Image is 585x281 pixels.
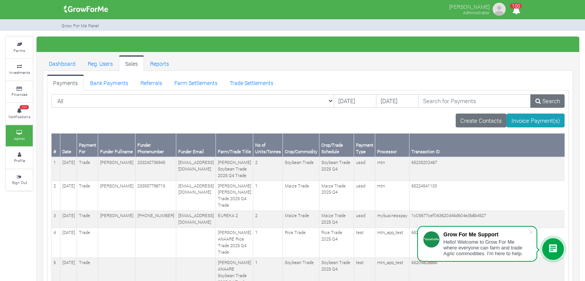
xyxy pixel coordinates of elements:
[77,181,98,211] td: Trade
[61,2,111,17] img: growforme image
[443,239,529,256] div: Hello! Welcome to Grow For Me where everyone can farm and trade Agric commodities. I'm here to help.
[354,157,375,181] td: ussd
[283,211,319,227] td: Maize Trade
[319,227,354,258] td: Rice Trade 2025 Q4
[6,37,33,58] a: Farms
[135,211,176,227] td: [PHONE_NUMBER]
[253,227,283,258] td: 1
[354,227,375,258] td: test
[9,70,30,75] small: Investments
[530,94,565,108] a: Search
[52,181,60,211] td: 2
[6,125,33,146] a: Admin
[77,134,98,157] th: Payment For
[6,59,33,80] a: Investments
[119,55,144,71] a: Sales
[134,75,168,90] a: Referrals
[506,114,565,127] a: Invoice Payment(s)
[334,94,376,108] input: DD/MM/YYYY
[98,211,135,227] td: [PERSON_NAME]
[168,75,224,90] a: Farm Settlements
[319,181,354,211] td: Maize Trade 2025 Q4
[283,157,319,181] td: Soybean Trade
[135,134,176,157] th: Funder Phonenumber
[283,227,319,258] td: Rice Trade
[443,231,529,238] div: Grow For Me Support
[375,211,409,227] td: mybusinesspay
[354,134,375,157] th: Payment Type
[12,180,27,185] small: Sign Out
[224,75,279,90] a: Trade Settlements
[253,211,283,227] td: 2
[77,157,98,181] td: Trade
[176,211,216,227] td: [EMAIL_ADDRESS][DOMAIN_NAME]
[216,211,253,227] td: EUREKA 2
[253,157,283,181] td: 2
[60,211,77,227] td: [DATE]
[376,94,419,108] input: DD/MM/YYYY
[52,157,60,181] td: 1
[43,55,82,71] a: Dashboard
[319,211,354,227] td: Maize Trade 2025 Q4
[319,134,354,157] th: Crop/Trade Schedule
[283,181,319,211] td: Maize Trade
[14,158,25,163] small: Profile
[216,227,253,258] td: [PERSON_NAME] ANAARE Rice Trade 2025 Q4 Trade
[283,134,319,157] th: Crop/Commodity
[60,227,77,258] td: [DATE]
[463,10,490,15] small: Administrator
[6,169,33,191] a: Sign Out
[509,7,524,15] a: 100
[77,211,98,227] td: Trade
[409,157,569,181] td: 65235202467
[47,75,84,90] a: Payments
[52,211,60,227] td: 3
[456,114,507,127] a: Create Contacts
[319,157,354,181] td: Soybean Trade 2025 Q4
[144,55,175,71] a: Reports
[60,157,77,181] td: [DATE]
[510,3,522,8] span: 100
[216,157,253,181] td: [PERSON_NAME] Soybean Trade 2025 Q4 Trade
[409,181,569,211] td: 65224541133
[52,227,60,258] td: 4
[409,211,569,227] td: 1c05677cef063620d46d604e3b8b4527
[375,134,409,157] th: Processor
[8,114,30,119] small: Notifications
[98,134,135,157] th: Funder Fullname
[82,55,119,71] a: Reg. Users
[52,134,60,157] th: #
[6,147,33,168] a: Profile
[135,157,176,181] td: 233242736945
[84,75,134,90] a: Bank Payments
[176,181,216,211] td: [EMAIL_ADDRESS][DOMAIN_NAME]
[77,227,98,258] td: Trade
[135,181,176,211] td: 233557798715
[375,227,409,258] td: mtn_app_test
[60,134,77,157] th: Date
[409,134,569,157] th: Transaction ID
[354,181,375,211] td: ussd
[60,181,77,211] td: [DATE]
[375,157,409,181] td: mtn
[375,181,409,211] td: mtn
[6,103,33,124] a: 100 Notifications
[13,48,25,53] small: Farms
[216,134,253,157] th: Farm/Trade Title
[98,181,135,211] td: [PERSON_NAME]
[253,134,283,157] th: No of Units/Tonnes
[20,105,29,110] span: 100
[176,157,216,181] td: [EMAIL_ADDRESS][DOMAIN_NAME]
[509,2,524,19] i: Notifications
[418,94,531,108] input: Search for Payments
[354,211,375,227] td: ussd
[491,2,507,17] img: growforme image
[253,181,283,211] td: 1
[409,227,569,258] td: 65206891784
[98,157,135,181] td: [PERSON_NAME]
[176,134,216,157] th: Funder Email
[216,181,253,211] td: [PERSON_NAME] [PERSON_NAME] Trade 2025 Q4 Trade
[449,2,490,11] p: [PERSON_NAME]
[6,81,33,102] a: Finances
[62,23,99,28] small: Grow For Me Panel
